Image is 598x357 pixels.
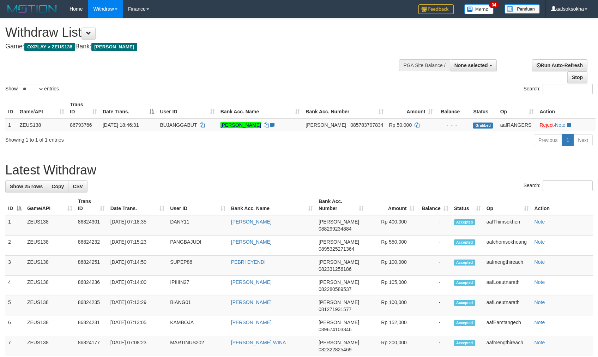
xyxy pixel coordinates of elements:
th: Game/API: activate to sort column ascending [17,98,67,118]
span: None selected [454,63,488,68]
span: Grabbed [473,123,493,129]
td: ZEUS138 [24,336,75,356]
td: ZEUS138 [24,236,75,256]
td: KAMBOJA [167,316,228,336]
td: [DATE] 07:18:35 [108,215,167,236]
span: Copy 085783797834 to clipboard [350,122,383,128]
span: OXPLAY > ZEUS138 [24,43,75,51]
td: ZEUS138 [24,215,75,236]
a: Copy [47,180,68,192]
img: Feedback.jpg [418,4,454,14]
a: [PERSON_NAME] [231,239,272,245]
span: Accepted [454,239,475,245]
span: Copy 082280589537 to clipboard [319,286,351,292]
span: Accepted [454,320,475,326]
th: Trans ID: activate to sort column ascending [75,195,108,215]
td: [DATE] 07:14:00 [108,276,167,296]
a: Reject [539,122,554,128]
span: [PERSON_NAME] [319,299,359,305]
input: Search: [543,180,593,191]
td: aafRANGERS [497,118,537,131]
span: Accepted [454,280,475,286]
td: 5 [5,296,24,316]
td: - [417,316,451,336]
th: Date Trans.: activate to sort column descending [100,98,157,118]
h4: Game: Bank: [5,43,392,50]
td: aafThimsokhen [484,215,532,236]
td: [DATE] 07:13:05 [108,316,167,336]
div: - - - [439,121,467,129]
td: ZEUS138 [17,118,67,131]
span: BUJANGGABUT [160,122,197,128]
span: Show 25 rows [10,184,43,189]
td: 86824177 [75,336,108,356]
span: [PERSON_NAME] [306,122,346,128]
span: [PERSON_NAME] [319,340,359,345]
td: aafLoeutnarath [484,296,532,316]
td: Rp 105,000 [367,276,417,296]
td: 2 [5,236,24,256]
span: [PERSON_NAME] [319,279,359,285]
h1: Latest Withdraw [5,163,593,177]
th: Date Trans.: activate to sort column ascending [108,195,167,215]
th: Action [537,98,596,118]
td: Rp 200,000 [367,336,417,356]
span: Accepted [454,260,475,266]
th: Bank Acc. Name: activate to sort column ascending [218,98,303,118]
span: Copy 089674103346 to clipboard [319,327,351,332]
td: [DATE] 07:13:29 [108,296,167,316]
td: Rp 152,000 [367,316,417,336]
td: 86824236 [75,276,108,296]
th: Amount: activate to sort column ascending [386,98,436,118]
td: Rp 550,000 [367,236,417,256]
span: [PERSON_NAME] [91,43,137,51]
button: None selected [450,59,497,71]
span: Accepted [454,300,475,306]
td: aafEamtangech [484,316,532,336]
th: Game/API: activate to sort column ascending [24,195,75,215]
a: [PERSON_NAME] WINA [231,340,286,345]
span: Copy 082322825469 to clipboard [319,347,351,352]
th: Amount: activate to sort column ascending [367,195,417,215]
td: - [417,276,451,296]
th: Balance: activate to sort column ascending [417,195,451,215]
span: [PERSON_NAME] [319,219,359,225]
label: Search: [524,180,593,191]
td: ZEUS138 [24,296,75,316]
th: Trans ID: activate to sort column ascending [67,98,100,118]
th: User ID: activate to sort column ascending [157,98,217,118]
a: CSV [68,180,87,192]
td: IPIIIIN27 [167,276,228,296]
a: Note [534,219,545,225]
td: PANGBAJUDI [167,236,228,256]
a: Note [534,340,545,345]
label: Search: [524,84,593,94]
img: Button%20Memo.svg [464,4,494,14]
td: - [417,336,451,356]
td: - [417,215,451,236]
th: User ID: activate to sort column ascending [167,195,228,215]
th: Op: activate to sort column ascending [484,195,532,215]
span: 34 [489,2,499,8]
span: Accepted [454,219,475,225]
a: Note [534,320,545,325]
a: Note [534,259,545,265]
span: CSV [73,184,83,189]
label: Show entries [5,84,59,94]
th: Op: activate to sort column ascending [497,98,537,118]
a: Note [534,239,545,245]
td: [DATE] 07:08:23 [108,336,167,356]
td: - [417,256,451,276]
span: [PERSON_NAME] [319,259,359,265]
td: Rp 100,000 [367,256,417,276]
td: ZEUS138 [24,316,75,336]
td: ZEUS138 [24,276,75,296]
th: Bank Acc. Number: activate to sort column ascending [316,195,367,215]
th: Balance [436,98,470,118]
a: Next [573,134,593,146]
span: Copy 088299234884 to clipboard [319,226,351,232]
a: [PERSON_NAME] [221,122,261,128]
td: aafLoeutnarath [484,276,532,296]
a: [PERSON_NAME] [231,299,272,305]
td: 3 [5,256,24,276]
